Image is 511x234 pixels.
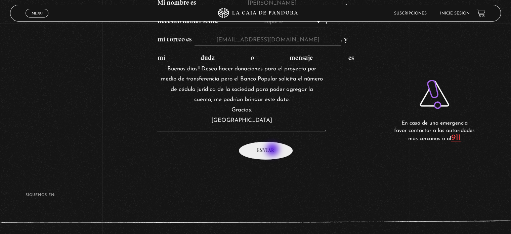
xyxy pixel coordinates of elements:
label: mi correo es , y [157,35,347,43]
label: mi duda o mensaje es [157,54,353,133]
textarea: mi duda o mensaje es [157,64,326,131]
span: Menu [32,11,43,15]
input: Enviar [239,142,293,160]
p: En caso de una emergencia favor contactar a las autoridades más cercanos o al [388,120,480,143]
a: View your shopping cart [476,8,485,18]
span: Cerrar [29,17,45,22]
a: Inicie sesión [440,11,470,15]
a: 911 [451,134,461,142]
label: necesito hablar sobre , [157,17,327,25]
a: Suscripciones [394,11,427,15]
input: mi correo es, y [195,35,341,46]
select: necesito hablar sobre, [221,17,325,28]
h4: SÍguenos en: [26,193,485,197]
